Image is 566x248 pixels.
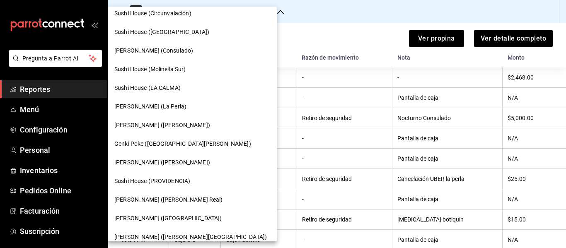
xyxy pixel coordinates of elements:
div: Genki Poke ([GEOGRAPHIC_DATA][PERSON_NAME]) [108,135,277,153]
div: [PERSON_NAME] (Consulado) [108,41,277,60]
div: [PERSON_NAME] ([PERSON_NAME] Real) [108,190,277,209]
div: [PERSON_NAME] ([GEOGRAPHIC_DATA]) [108,209,277,228]
span: [PERSON_NAME] ([PERSON_NAME]) [114,158,210,167]
span: [PERSON_NAME] ([GEOGRAPHIC_DATA]) [114,214,222,223]
div: Sushi House ([GEOGRAPHIC_DATA]) [108,23,277,41]
div: [PERSON_NAME] ([PERSON_NAME][GEOGRAPHIC_DATA]) [108,228,277,246]
span: [PERSON_NAME] (La Perla) [114,102,186,111]
div: [PERSON_NAME] (La Perla) [108,97,277,116]
span: Sushi House (PROVIDENCIA) [114,177,190,185]
span: Sushi House (Circunvalación) [114,9,191,18]
span: Sushi House (LA CALMA) [114,84,181,92]
span: [PERSON_NAME] ([PERSON_NAME]) [114,121,210,130]
div: [PERSON_NAME] ([PERSON_NAME]) [108,153,277,172]
div: [PERSON_NAME] ([PERSON_NAME]) [108,116,277,135]
div: Sushi House (Circunvalación) [108,4,277,23]
span: Sushi House (Molinella Sur) [114,65,186,74]
span: Genki Poke ([GEOGRAPHIC_DATA][PERSON_NAME]) [114,140,251,148]
div: Sushi House (PROVIDENCIA) [108,172,277,190]
span: [PERSON_NAME] (Consulado) [114,46,193,55]
span: Sushi House ([GEOGRAPHIC_DATA]) [114,28,209,36]
div: Sushi House (Molinella Sur) [108,60,277,79]
span: [PERSON_NAME] ([PERSON_NAME][GEOGRAPHIC_DATA]) [114,233,267,241]
span: [PERSON_NAME] ([PERSON_NAME] Real) [114,195,223,204]
div: Sushi House (LA CALMA) [108,79,277,97]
